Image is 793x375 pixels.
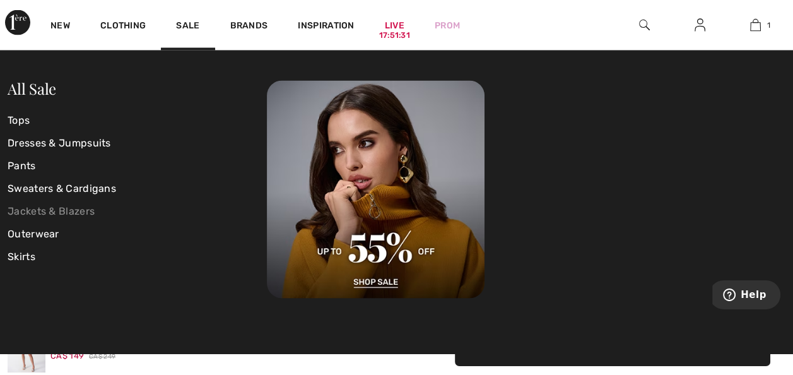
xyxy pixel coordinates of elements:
[8,177,267,200] a: Sweaters & Cardigans
[767,20,770,31] span: 1
[50,351,84,360] span: CA$ 149
[89,352,115,362] span: CA$ 249
[230,20,268,33] a: Brands
[267,81,485,299] img: 250825113019_d881a28ff8cb6.jpg
[298,20,354,33] span: Inspiration
[8,132,267,155] a: Dresses & Jumpsuits
[435,19,460,32] a: Prom
[176,20,199,33] a: Sale
[8,223,267,246] a: Outerwear
[8,200,267,223] a: Jackets & Blazers
[50,20,70,33] a: New
[8,246,267,268] a: Skirts
[385,19,404,32] a: Live17:51:31
[379,30,410,42] div: 17:51:31
[695,18,705,33] img: My Info
[750,18,761,33] img: My Bag
[639,18,650,33] img: search the website
[100,20,146,33] a: Clothing
[5,10,30,35] img: 1ère Avenue
[684,18,715,33] a: Sign In
[8,78,56,98] a: All Sale
[8,155,267,177] a: Pants
[8,109,267,132] a: Tops
[728,18,782,33] a: 1
[712,280,780,312] iframe: Opens a widget where you can find more information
